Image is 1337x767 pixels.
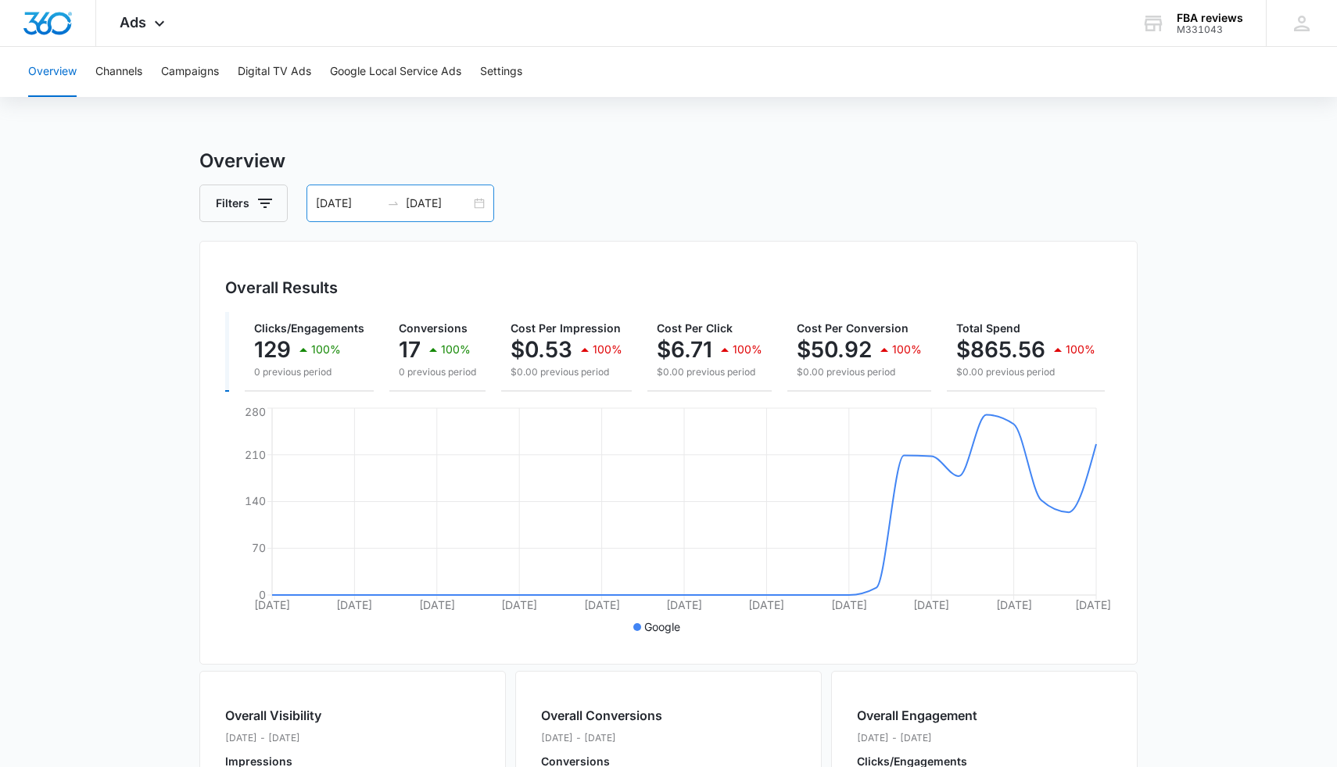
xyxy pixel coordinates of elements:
p: Google [644,618,680,635]
button: Campaigns [161,47,219,97]
h2: Overall Visibility [225,706,340,725]
tspan: 210 [245,448,266,461]
p: $0.00 previous period [797,365,922,379]
tspan: [DATE] [419,598,455,611]
input: Start date [316,195,381,212]
button: Channels [95,47,142,97]
p: $50.92 [797,337,872,362]
span: Clicks/Engagements [254,321,364,335]
tspan: [DATE] [336,598,372,611]
p: 0 previous period [399,365,476,379]
tspan: 0 [259,588,266,601]
tspan: [DATE] [748,598,784,611]
input: End date [406,195,471,212]
p: $0.00 previous period [956,365,1095,379]
p: 100% [1066,344,1095,355]
h2: Overall Conversions [541,706,662,725]
span: Cost Per Impression [511,321,621,335]
p: $0.00 previous period [657,365,762,379]
tspan: [DATE] [666,598,702,611]
button: Overview [28,47,77,97]
button: Settings [480,47,522,97]
p: Conversions [541,756,662,767]
p: Impressions [225,756,340,767]
span: Cost Per Conversion [797,321,909,335]
tspan: [DATE] [1075,598,1111,611]
button: Filters [199,185,288,222]
p: [DATE] - [DATE] [541,731,662,745]
tspan: 140 [245,494,266,507]
p: 0 previous period [254,365,364,379]
p: $0.00 previous period [511,365,622,379]
span: Total Spend [956,321,1020,335]
span: to [387,197,400,210]
tspan: [DATE] [501,598,537,611]
p: 100% [593,344,622,355]
p: 129 [254,337,291,362]
div: account name [1177,12,1243,24]
p: 100% [733,344,762,355]
p: $865.56 [956,337,1045,362]
h2: Overall Engagement [857,706,977,725]
p: [DATE] - [DATE] [225,731,340,745]
p: $0.53 [511,337,572,362]
h3: Overall Results [225,276,338,299]
span: Conversions [399,321,468,335]
p: 100% [892,344,922,355]
tspan: [DATE] [584,598,620,611]
p: 100% [441,344,471,355]
span: Cost Per Click [657,321,733,335]
button: Google Local Service Ads [330,47,461,97]
p: 100% [311,344,341,355]
h3: Overview [199,147,1138,175]
tspan: [DATE] [996,598,1032,611]
tspan: [DATE] [913,598,949,611]
tspan: [DATE] [831,598,867,611]
tspan: [DATE] [254,598,290,611]
p: $6.71 [657,337,712,362]
p: 17 [399,337,421,362]
tspan: 280 [245,405,266,418]
tspan: 70 [252,541,266,554]
button: Digital TV Ads [238,47,311,97]
p: Clicks/Engagements [857,756,977,767]
span: Ads [120,14,146,30]
p: [DATE] - [DATE] [857,731,977,745]
span: swap-right [387,197,400,210]
div: account id [1177,24,1243,35]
